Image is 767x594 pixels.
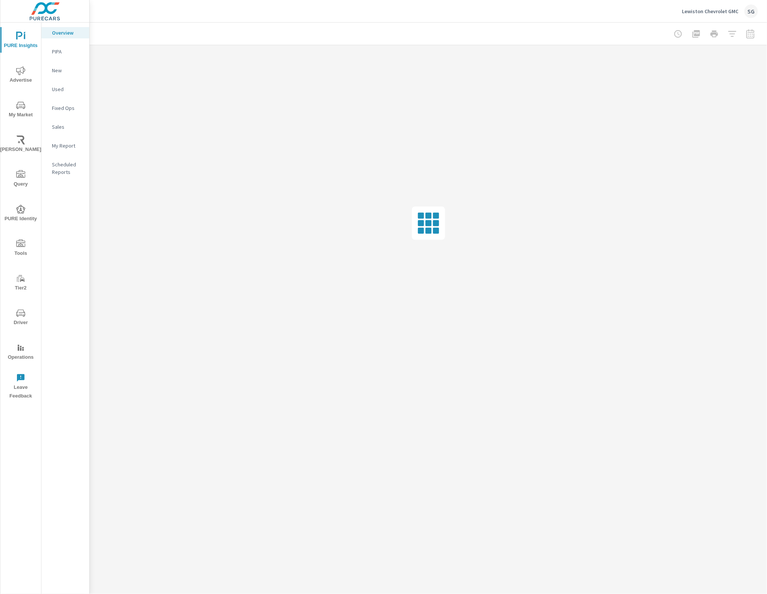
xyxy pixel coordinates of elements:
div: Overview [41,27,89,38]
span: Tools [3,239,39,258]
p: Scheduled Reports [52,161,83,176]
span: Operations [3,343,39,362]
div: My Report [41,140,89,151]
div: Fixed Ops [41,102,89,114]
div: New [41,65,89,76]
span: My Market [3,101,39,119]
span: Leave Feedback [3,373,39,401]
p: Sales [52,123,83,131]
span: Query [3,170,39,189]
div: nav menu [0,23,41,404]
p: Used [52,85,83,93]
span: [PERSON_NAME] [3,136,39,154]
div: Used [41,84,89,95]
div: SG [744,5,758,18]
span: Driver [3,309,39,327]
p: New [52,67,83,74]
div: PIPA [41,46,89,57]
span: Advertise [3,66,39,85]
p: My Report [52,142,83,149]
span: PURE Identity [3,205,39,223]
span: Tier2 [3,274,39,292]
div: Scheduled Reports [41,159,89,178]
span: PURE Insights [3,32,39,50]
p: Fixed Ops [52,104,83,112]
p: Lewiston Chevrolet GMC [682,8,738,15]
p: Overview [52,29,83,37]
p: PIPA [52,48,83,55]
div: Sales [41,121,89,133]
